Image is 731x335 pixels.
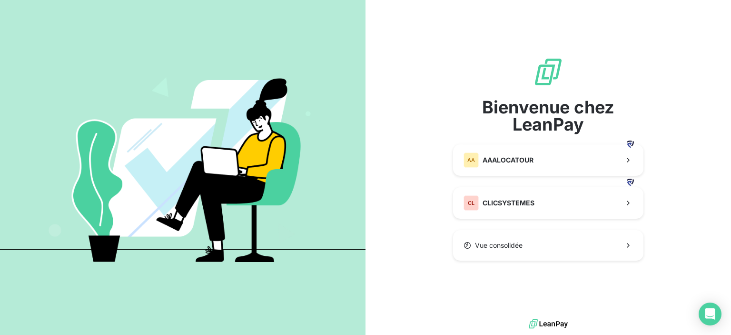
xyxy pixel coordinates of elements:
[453,187,643,219] button: CLCLICSYSTEMES
[529,317,568,331] img: logo
[464,195,479,211] div: CL
[483,198,534,208] span: CLICSYSTEMES
[464,152,479,168] div: AA
[453,230,643,261] button: Vue consolidée
[453,144,643,176] button: AAAAALOCATOUR
[475,241,523,250] span: Vue consolidée
[699,303,721,325] div: Open Intercom Messenger
[533,57,563,87] img: logo sigle
[453,99,643,133] span: Bienvenue chez LeanPay
[483,155,533,165] span: AAALOCATOUR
